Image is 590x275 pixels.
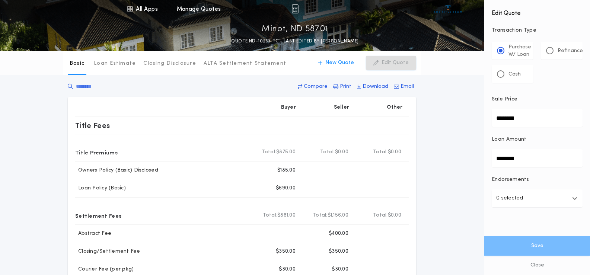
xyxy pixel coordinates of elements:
button: 0 selected [492,189,583,207]
button: Save [484,236,590,256]
button: Close [484,256,590,275]
p: ALTA Settlement Statement [204,60,286,67]
h4: Edit Quote [492,4,583,18]
p: Owners Policy (Basic) Disclosed [75,167,158,174]
input: Sale Price [492,109,583,127]
p: $350.00 [329,248,348,255]
p: Endorsements [492,176,583,183]
p: Basic [70,60,84,67]
p: Minot, ND 58701 [262,23,328,35]
span: $881.00 [277,212,296,219]
p: Cash [508,71,521,78]
button: New Quote [310,56,361,70]
p: Loan Amount [492,136,527,143]
button: Email [392,80,416,93]
p: Print [340,83,351,90]
p: Transaction Type [492,27,583,34]
button: Download [355,80,390,93]
p: Title Fees [75,119,110,131]
p: Sale Price [492,96,517,103]
b: Total: [313,212,328,219]
button: Compare [296,80,330,93]
p: $690.00 [276,185,296,192]
p: Buyer [281,104,296,111]
p: Refinance [558,47,583,55]
span: $0.00 [388,212,401,219]
p: Abstract Fee [75,230,111,237]
p: Closing/Settlement Fee [75,248,140,255]
b: Total: [373,148,388,156]
p: Closing Disclosure [143,60,196,67]
p: Purchase W/ Loan [508,44,531,58]
input: Loan Amount [492,149,583,167]
p: 0 selected [496,194,523,203]
p: Title Premiums [75,146,118,158]
p: Edit Quote [382,59,409,67]
b: Total: [373,212,388,219]
span: $875.00 [276,148,296,156]
p: Loan Policy (Basic) [75,185,126,192]
p: Email [401,83,414,90]
b: Total: [263,212,278,219]
img: img [291,4,299,13]
p: Download [363,83,388,90]
b: Total: [320,148,335,156]
span: $1,156.00 [328,212,348,219]
p: Courier Fee (per pkg) [75,266,134,273]
button: Edit Quote [366,56,416,70]
button: Print [331,80,354,93]
p: $30.00 [279,266,296,273]
p: $30.00 [332,266,348,273]
img: vs-icon [434,5,462,13]
p: Seller [334,104,350,111]
b: Total: [262,148,277,156]
p: New Quote [325,59,354,67]
p: QUOTE ND-10233-TC - LAST EDITED BY [PERSON_NAME] [231,38,358,45]
p: Loan Estimate [94,60,136,67]
p: $400.00 [329,230,348,237]
p: $350.00 [276,248,296,255]
span: $0.00 [335,148,348,156]
span: $0.00 [388,148,401,156]
p: Other [387,104,403,111]
p: Settlement Fees [75,210,121,221]
p: Compare [304,83,328,90]
p: $185.00 [277,167,296,174]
